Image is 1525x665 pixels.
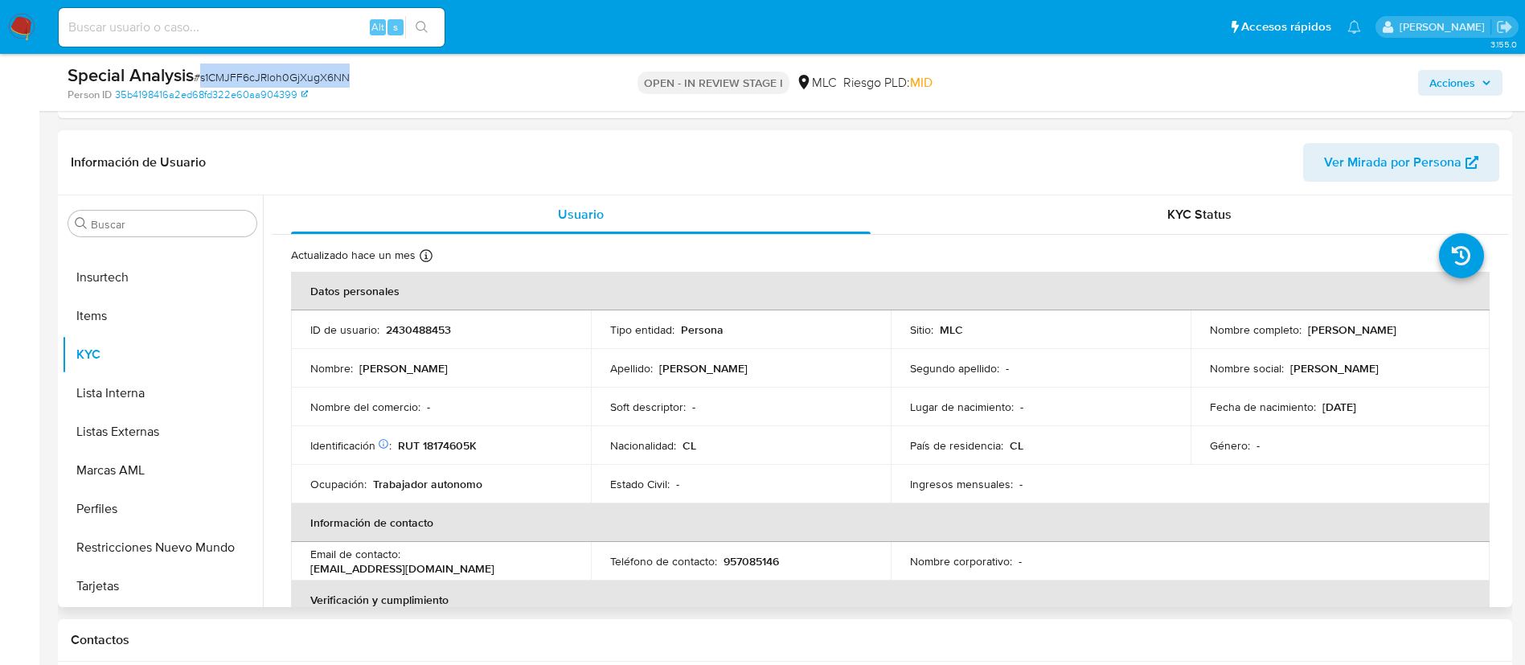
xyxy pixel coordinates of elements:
[692,400,695,414] p: -
[405,16,438,39] button: search-icon
[386,322,451,337] p: 2430488453
[373,477,482,491] p: Trabajador autonomo
[62,490,263,528] button: Perfiles
[310,438,391,453] p: Identificación :
[637,72,789,94] p: OPEN - IN REVIEW STAGE I
[427,400,430,414] p: -
[1256,438,1260,453] p: -
[843,74,933,92] span: Riesgo PLD:
[558,205,604,224] span: Usuario
[291,272,1490,310] th: Datos personales
[910,438,1003,453] p: País de residencia :
[1020,400,1023,414] p: -
[1490,38,1517,51] span: 3.155.0
[393,19,398,35] span: s
[676,477,679,491] p: -
[910,322,933,337] p: Sitio :
[71,154,206,170] h1: Información de Usuario
[1308,322,1396,337] p: [PERSON_NAME]
[62,374,263,413] button: Lista Interna
[1496,18,1513,35] a: Salir
[194,69,350,85] span: # s1CMJFF6cJRloh0GjXugX6NN
[610,477,670,491] p: Estado Civil :
[62,451,263,490] button: Marcas AML
[910,361,999,376] p: Segundo apellido :
[1210,361,1284,376] p: Nombre social :
[610,554,717,569] p: Teléfono de contacto :
[62,528,263,567] button: Restricciones Nuevo Mundo
[115,88,308,102] a: 35b4198416a2ed68fd322e60aa904399
[1210,438,1250,453] p: Género :
[1210,400,1316,414] p: Fecha de nacimiento :
[910,400,1014,414] p: Lugar de nacimiento :
[291,503,1490,542] th: Información de contacto
[62,297,263,335] button: Items
[310,361,353,376] p: Nombre :
[310,547,400,561] p: Email de contacto :
[1418,70,1502,96] button: Acciones
[71,632,1499,648] h1: Contactos
[1019,554,1022,569] p: -
[1429,70,1475,96] span: Acciones
[291,581,1490,619] th: Verificación y cumplimiento
[910,73,933,92] span: MID
[940,322,963,337] p: MLC
[62,258,263,297] button: Insurtech
[1347,20,1361,34] a: Notificaciones
[724,554,779,569] p: 957085146
[659,361,748,376] p: [PERSON_NAME]
[59,17,445,38] input: Buscar usuario o caso...
[1303,143,1499,182] button: Ver Mirada por Persona
[62,335,263,374] button: KYC
[62,413,263,451] button: Listas Externas
[310,322,379,337] p: ID de usuario :
[291,248,416,263] p: Actualizado hace un mes
[310,400,420,414] p: Nombre del comercio :
[910,477,1013,491] p: Ingresos mensuales :
[910,554,1012,569] p: Nombre corporativo :
[310,561,494,576] p: [EMAIL_ADDRESS][DOMAIN_NAME]
[681,322,724,337] p: Persona
[1400,19,1490,35] p: aline.magdaleno@mercadolibre.com
[75,217,88,230] button: Buscar
[1241,18,1331,35] span: Accesos rápidos
[683,438,696,453] p: CL
[91,217,250,232] input: Buscar
[1006,361,1009,376] p: -
[68,62,194,88] b: Special Analysis
[1324,143,1461,182] span: Ver Mirada por Persona
[610,400,686,414] p: Soft descriptor :
[310,477,367,491] p: Ocupación :
[1290,361,1379,376] p: [PERSON_NAME]
[1019,477,1023,491] p: -
[62,567,263,605] button: Tarjetas
[610,361,653,376] p: Apellido :
[796,74,837,92] div: MLC
[610,438,676,453] p: Nacionalidad :
[398,438,477,453] p: RUT 18174605K
[68,88,112,102] b: Person ID
[1010,438,1023,453] p: CL
[1210,322,1302,337] p: Nombre completo :
[371,19,384,35] span: Alt
[1167,205,1232,224] span: KYC Status
[610,322,674,337] p: Tipo entidad :
[359,361,448,376] p: [PERSON_NAME]
[1322,400,1356,414] p: [DATE]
